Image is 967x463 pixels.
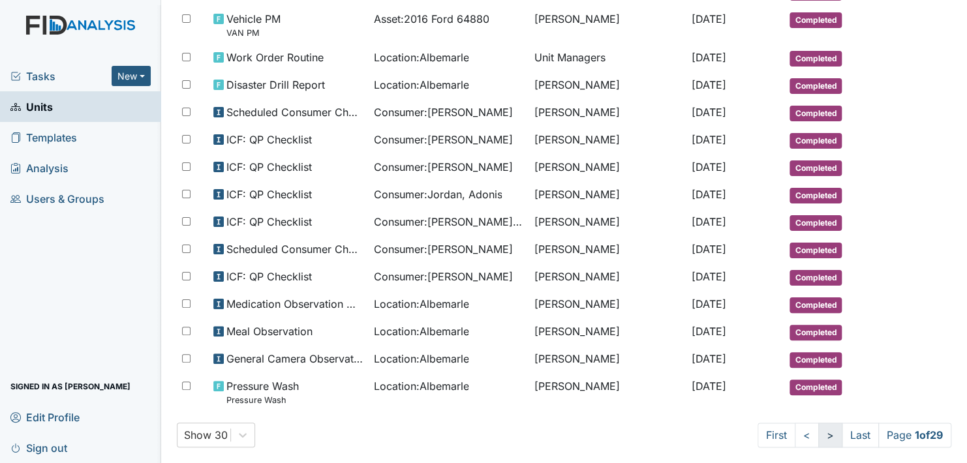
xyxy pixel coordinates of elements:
span: Completed [790,352,842,368]
span: ICF: QP Checklist [226,187,312,202]
span: Location : Albemarle [373,323,468,339]
span: Completed [790,380,842,395]
span: General Camera Observation [226,351,363,366]
span: Completed [790,160,842,176]
span: Page [878,423,951,447]
div: Show 30 [184,427,228,443]
span: ICF: QP Checklist [226,159,312,175]
span: [DATE] [691,325,726,338]
small: Pressure Wash [226,394,299,406]
a: > [818,423,842,447]
span: Completed [790,243,842,258]
button: New [112,66,151,86]
td: [PERSON_NAME] [529,6,686,44]
span: Completed [790,12,842,28]
span: Consumer : [PERSON_NAME] [373,132,512,147]
span: [DATE] [691,12,726,25]
span: [DATE] [691,78,726,91]
span: Consumer : [PERSON_NAME] [373,241,512,257]
span: Sign out [10,438,67,458]
span: [DATE] [691,106,726,119]
span: Completed [790,106,842,121]
span: Consumer : [PERSON_NAME] [373,104,512,120]
strong: 1 of 29 [915,428,943,441]
span: Consumer : [PERSON_NAME][GEOGRAPHIC_DATA] [373,214,523,230]
span: Location : Albemarle [373,50,468,65]
span: Users & Groups [10,188,104,209]
td: [PERSON_NAME] [529,318,686,346]
span: [DATE] [691,380,726,393]
span: [DATE] [691,188,726,201]
td: [PERSON_NAME] [529,181,686,209]
span: Completed [790,297,842,313]
td: [PERSON_NAME] [529,127,686,154]
span: [DATE] [691,51,726,64]
span: ICF: QP Checklist [226,214,312,230]
span: Work Order Routine [226,50,324,65]
span: Analysis [10,158,69,178]
span: Units [10,97,53,117]
span: Templates [10,127,77,147]
td: Unit Managers [529,44,686,72]
span: Location : Albemarle [373,351,468,366]
span: Scheduled Consumer Chart Review [226,104,363,120]
span: Medication Observation Checklist [226,296,363,312]
td: [PERSON_NAME] [529,263,686,291]
span: [DATE] [691,215,726,228]
td: [PERSON_NAME] [529,373,686,411]
span: [DATE] [691,297,726,310]
nav: task-pagination [758,423,951,447]
span: Location : Albemarle [373,296,468,312]
td: [PERSON_NAME] [529,346,686,373]
span: Signed in as [PERSON_NAME] [10,376,130,396]
span: [DATE] [691,243,726,256]
span: Consumer : Jordan, Adonis [373,187,502,202]
span: Location : Albemarle [373,378,468,394]
a: Last [842,423,879,447]
span: Consumer : [PERSON_NAME] [373,159,512,175]
span: Asset : 2016 Ford 64880 [373,11,489,27]
span: [DATE] [691,270,726,283]
small: VAN PM [226,27,281,39]
span: Completed [790,188,842,203]
span: Disaster Drill Report [226,77,325,93]
span: Location : Albemarle [373,77,468,93]
span: [DATE] [691,352,726,365]
span: [DATE] [691,160,726,173]
span: ICF: QP Checklist [226,269,312,284]
span: ICF: QP Checklist [226,132,312,147]
span: Consumer : [PERSON_NAME] [373,269,512,284]
td: [PERSON_NAME] [529,99,686,127]
span: Completed [790,325,842,340]
td: [PERSON_NAME] [529,291,686,318]
span: Scheduled Consumer Chart Review [226,241,363,257]
a: First [758,423,795,447]
td: [PERSON_NAME] [529,154,686,181]
span: Completed [790,78,842,94]
span: Edit Profile [10,407,80,427]
span: Completed [790,133,842,149]
span: Completed [790,270,842,286]
td: [PERSON_NAME] [529,72,686,99]
td: [PERSON_NAME] [529,209,686,236]
td: [PERSON_NAME] [529,236,686,263]
span: Completed [790,51,842,67]
span: [DATE] [691,133,726,146]
span: Vehicle PM VAN PM [226,11,281,39]
a: Tasks [10,68,112,84]
span: Meal Observation [226,323,313,339]
span: Completed [790,215,842,231]
span: Pressure Wash Pressure Wash [226,378,299,406]
a: < [795,423,819,447]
